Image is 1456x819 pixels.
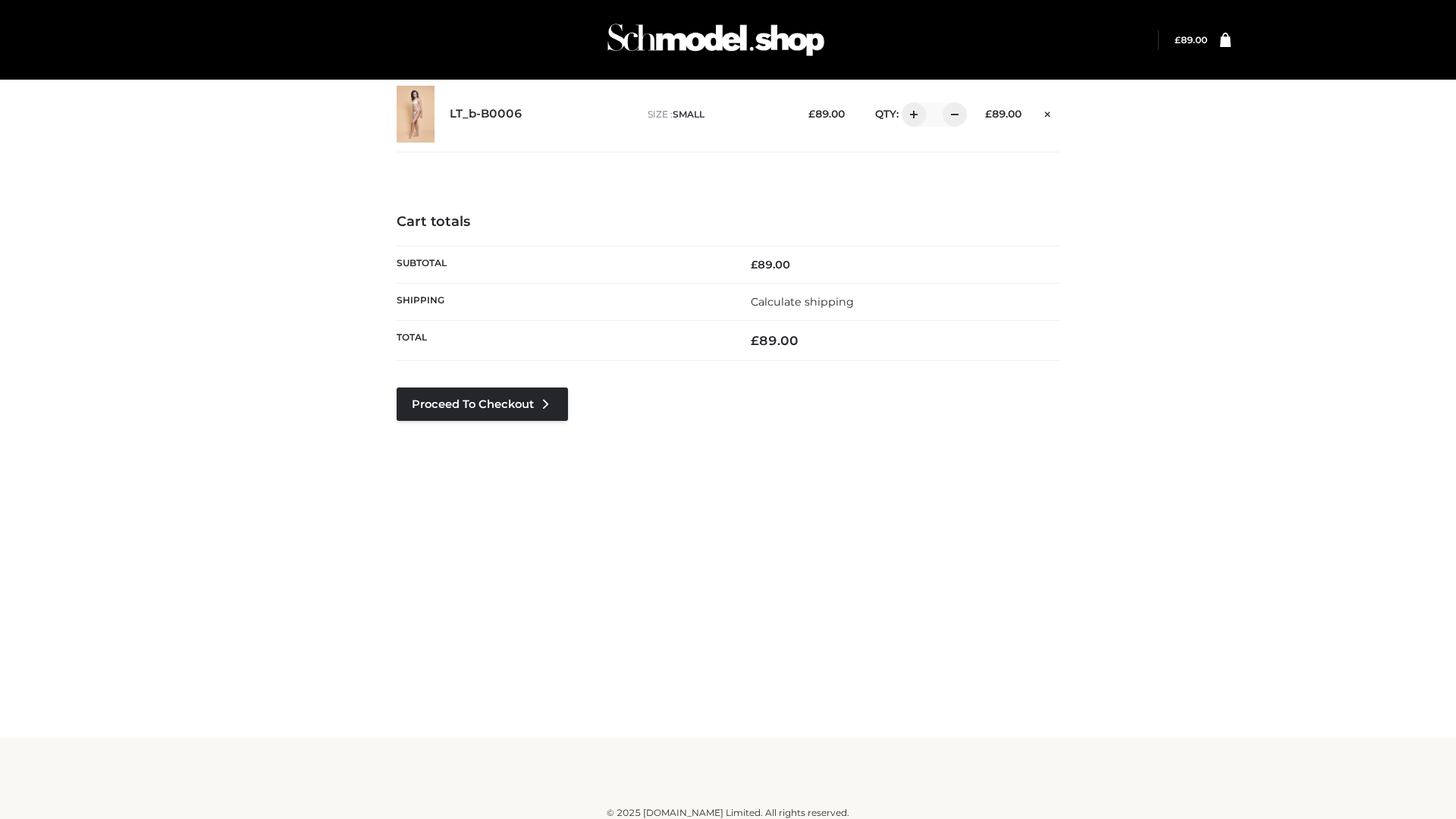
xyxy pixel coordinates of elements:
span: £ [808,108,815,120]
th: Total [397,321,728,361]
p: size : [648,108,785,121]
span: £ [1175,34,1181,45]
bdi: 89.00 [808,108,845,120]
span: £ [985,108,992,120]
img: Schmodel Admin 964 [602,10,830,70]
span: £ [751,258,758,271]
bdi: 89.00 [751,333,799,348]
h4: Cart totals [397,214,1059,231]
a: LT_b-B0006 [450,107,522,121]
bdi: 89.00 [985,108,1021,120]
a: £89.00 [1175,34,1207,45]
div: QTY: [860,102,962,127]
a: Calculate shipping [751,295,854,309]
a: Proceed to Checkout [397,388,568,421]
img: LT_b-B0006 - SMALL [397,86,435,143]
bdi: 89.00 [751,258,790,271]
th: Shipping [397,283,728,320]
a: Remove this item [1037,102,1059,122]
span: SMALL [673,108,704,120]
th: Subtotal [397,246,728,283]
bdi: 89.00 [1175,34,1207,45]
span: £ [751,333,759,348]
